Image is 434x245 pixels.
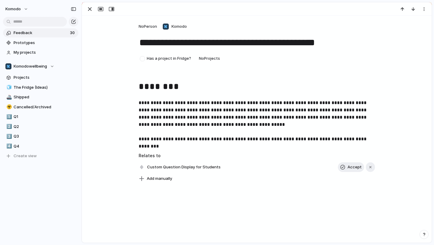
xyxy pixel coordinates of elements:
h3: Relates to [139,152,375,159]
button: 2️⃣ [5,124,11,130]
span: Has a project in Fridge? [147,56,193,62]
button: Create view [3,151,78,161]
span: Komodowellbeing [14,63,47,69]
a: Prototypes [3,38,78,47]
button: 3️⃣ [5,133,11,139]
span: Add manually [147,176,172,182]
span: My projects [14,49,76,56]
span: Q2 [14,124,76,130]
div: 4️⃣ [6,143,11,150]
span: No Projects [199,56,220,61]
span: Custom Question Display for Students [145,163,222,171]
a: 4️⃣Q4 [3,142,78,151]
a: 🚢Shipped [3,93,78,102]
span: Q4 [14,143,76,149]
a: Feedback30 [3,28,78,37]
button: 🧊 [5,84,11,91]
button: Komodowellbeing [3,62,78,71]
button: NoPerson [137,22,159,31]
div: 3️⃣ [6,133,11,140]
div: 2️⃣ [6,123,11,130]
span: Accept [348,164,362,170]
a: 2️⃣Q2 [3,122,78,131]
button: 1️⃣ [5,114,11,120]
span: Komodo [5,6,21,12]
span: 30 [70,30,76,36]
span: Q1 [14,114,76,120]
span: Create view [14,153,37,159]
button: Komodo [3,4,31,14]
button: 🚢 [5,94,11,100]
a: 🧊The Fridge (Ideas) [3,83,78,92]
button: Add manually [137,174,175,183]
div: 1️⃣ [6,113,11,120]
span: Q3 [14,133,76,139]
span: Projects [14,75,76,81]
span: Prototypes [14,40,76,46]
a: 3️⃣Q3 [3,132,78,141]
button: Accept [338,162,364,172]
span: Cancelled/Archived [14,104,76,110]
a: ☣️Cancelled/Archived [3,103,78,112]
button: ☣️ [5,104,11,110]
button: Komodo [161,22,188,31]
div: 🚢 [6,94,11,101]
div: ☣️ [6,103,11,110]
a: My projects [3,48,78,57]
span: The Fridge (Ideas) [14,84,76,91]
button: 4️⃣ [5,143,11,149]
button: Has a project in Fridge? [137,54,195,63]
button: NoProjects [197,54,222,63]
span: Shipped [14,94,76,100]
span: Komodo [171,24,187,30]
a: Projects [3,73,78,82]
a: 1️⃣Q1 [3,112,78,121]
div: 🧊 [6,84,11,91]
span: Feedback [14,30,68,36]
span: No Person [139,24,157,29]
